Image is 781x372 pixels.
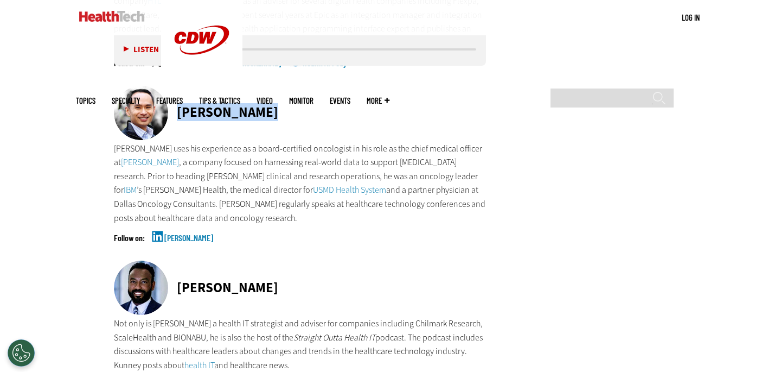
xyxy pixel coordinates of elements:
[8,339,35,367] button: Open Preferences
[330,97,350,105] a: Events
[164,234,213,261] a: [PERSON_NAME]
[199,97,240,105] a: Tips & Tactics
[257,97,273,105] a: Video
[313,184,386,196] a: USMD Health System
[79,11,145,22] img: Home
[114,142,486,225] p: [PERSON_NAME] uses his experience as a board-certified oncologist in his role as the chief medica...
[682,12,700,22] a: Log in
[121,156,179,168] a: [PERSON_NAME]
[177,281,278,294] div: [PERSON_NAME]
[76,97,95,105] span: Topics
[367,97,389,105] span: More
[289,97,313,105] a: MonITor
[8,339,35,367] div: Cookies Settings
[114,317,486,372] p: Not only is [PERSON_NAME] a health IT strategist and adviser for companies including Chilmark Res...
[293,332,375,343] em: Straight Outta Health IT
[682,12,700,23] div: User menu
[177,105,278,119] div: [PERSON_NAME]
[184,360,214,371] a: health IT
[112,97,140,105] span: Specialty
[114,261,168,315] img: Christopher Kunney
[156,97,183,105] a: Features
[161,72,242,83] a: CDW
[124,184,137,196] a: IBM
